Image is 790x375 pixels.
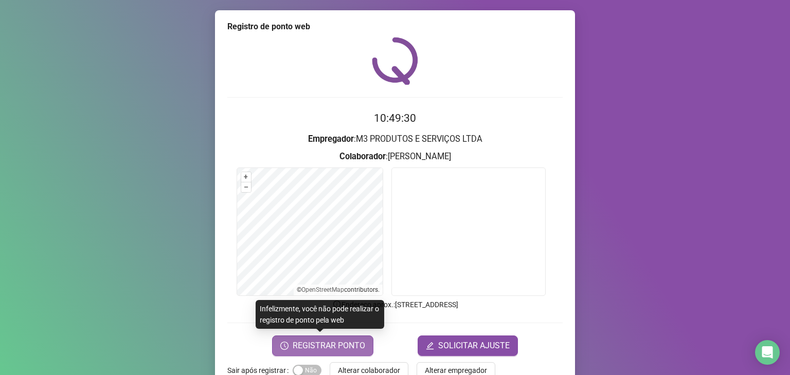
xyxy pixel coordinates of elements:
span: clock-circle [280,342,289,350]
time: 10:49:30 [374,112,416,124]
button: REGISTRAR PONTO [272,335,373,356]
span: SOLICITAR AJUSTE [438,340,510,352]
div: Registro de ponto web [227,21,563,33]
button: – [241,182,251,192]
div: Open Intercom Messenger [755,340,780,365]
span: edit [426,342,434,350]
h3: : [PERSON_NAME] [227,150,563,163]
strong: Colaborador [339,152,386,161]
a: OpenStreetMap [301,286,344,293]
button: + [241,172,251,182]
strong: Empregador [308,134,354,144]
h3: : M3 PRODUTOS E SERVIÇOS LTDA [227,133,563,146]
div: Infelizmente, você não pode realizar o registro de ponto pela web [256,300,384,329]
span: REGISTRAR PONTO [293,340,365,352]
button: editSOLICITAR AJUSTE [418,335,518,356]
li: © contributors. [297,286,380,293]
img: QRPoint [372,37,418,85]
p: Endereço aprox. : [STREET_ADDRESS] [227,299,563,310]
